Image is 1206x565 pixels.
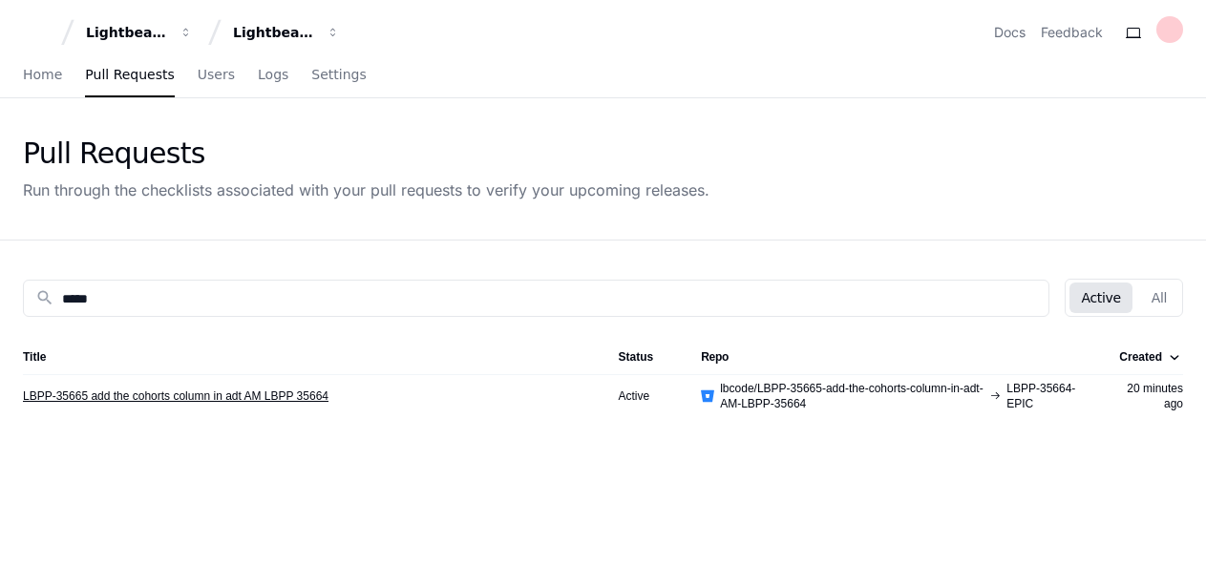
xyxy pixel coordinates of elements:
[23,349,588,365] div: Title
[23,69,62,80] span: Home
[258,69,288,80] span: Logs
[198,69,235,80] span: Users
[233,23,315,42] div: Lightbeam Health Solutions
[311,69,366,80] span: Settings
[85,53,174,97] a: Pull Requests
[23,388,328,404] a: LBPP-35665 add the cohorts column in adt AM LBPP 35664
[35,288,54,307] mat-icon: search
[311,53,366,97] a: Settings
[78,15,201,50] button: Lightbeam Health
[1119,349,1162,365] div: Created
[686,340,1094,374] th: Repo
[619,349,654,365] div: Status
[1140,282,1178,313] button: All
[198,53,235,97] a: Users
[23,53,62,97] a: Home
[720,381,984,411] span: lbcode/LBPP-35665-add-the-cohorts-column-in-adt-AM-LBPP-35664
[225,15,348,50] button: Lightbeam Health Solutions
[85,69,174,80] span: Pull Requests
[1069,282,1132,313] button: Active
[258,53,288,97] a: Logs
[23,349,46,365] div: Title
[23,136,709,171] div: Pull Requests
[86,23,168,42] div: Lightbeam Health
[619,388,671,404] div: Active
[1110,381,1183,411] div: 20 minutes ago
[619,349,671,365] div: Status
[1006,381,1079,411] span: LBPP-35664-EPIC
[23,178,709,201] div: Run through the checklists associated with your pull requests to verify your upcoming releases.
[1041,23,1103,42] button: Feedback
[994,23,1026,42] a: Docs
[1119,349,1179,365] div: Created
